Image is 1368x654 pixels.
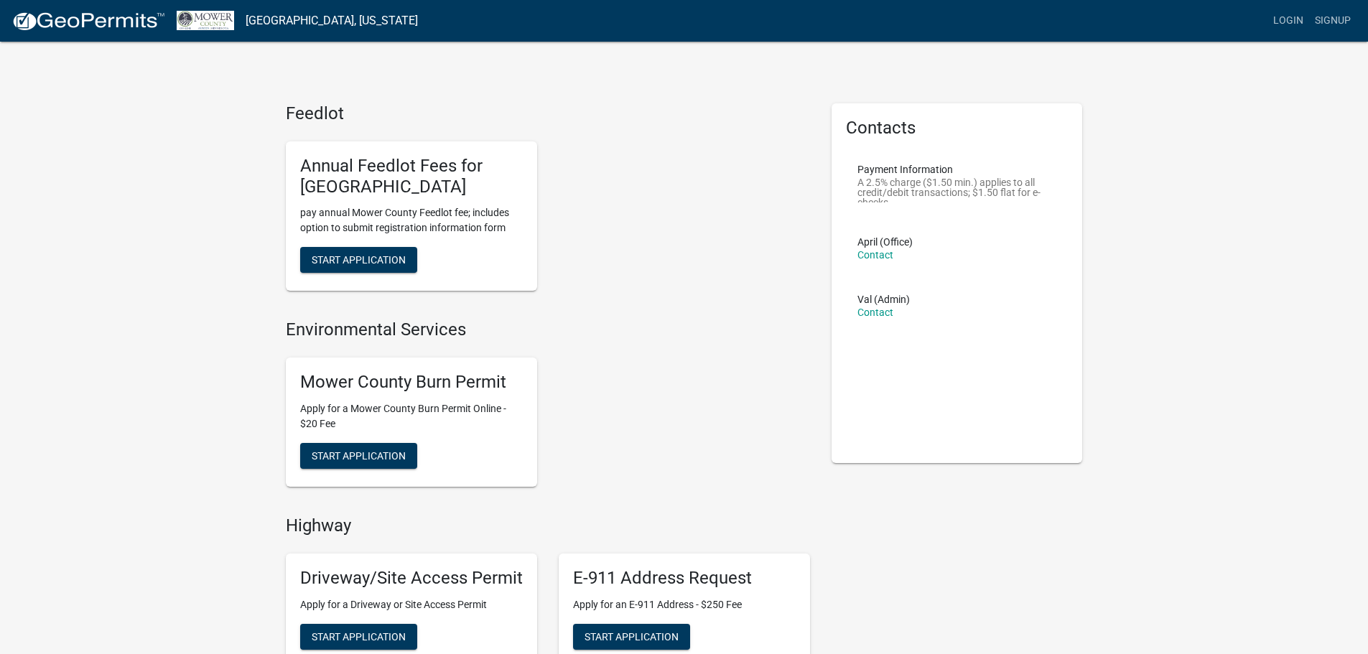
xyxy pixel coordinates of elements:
[312,630,406,642] span: Start Application
[300,156,523,197] h5: Annual Feedlot Fees for [GEOGRAPHIC_DATA]
[300,624,417,650] button: Start Application
[857,307,893,318] a: Contact
[312,254,406,266] span: Start Application
[286,319,810,340] h4: Environmental Services
[300,443,417,469] button: Start Application
[312,449,406,461] span: Start Application
[300,372,523,393] h5: Mower County Burn Permit
[573,597,796,612] p: Apply for an E-911 Address - $250 Fee
[857,237,913,247] p: April (Office)
[1309,7,1357,34] a: Signup
[857,164,1057,174] p: Payment Information
[286,103,810,124] h4: Feedlot
[286,515,810,536] h4: Highway
[585,630,679,642] span: Start Application
[300,247,417,273] button: Start Application
[300,568,523,589] h5: Driveway/Site Access Permit
[857,177,1057,202] p: A 2.5% charge ($1.50 min.) applies to all credit/debit transactions; $1.50 flat for e-checks
[857,249,893,261] a: Contact
[857,294,910,304] p: Val (Admin)
[246,9,418,33] a: [GEOGRAPHIC_DATA], [US_STATE]
[300,205,523,235] p: pay annual Mower County Feedlot fee; includes option to submit registration information form
[300,401,523,431] p: Apply for a Mower County Burn Permit Online - $20 Fee
[300,597,523,612] p: Apply for a Driveway or Site Access Permit
[573,624,690,650] button: Start Application
[573,568,796,589] h5: E-911 Address Request
[1267,7,1309,34] a: Login
[177,11,234,30] img: Mower County, Minnesota
[846,118,1069,139] h5: Contacts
